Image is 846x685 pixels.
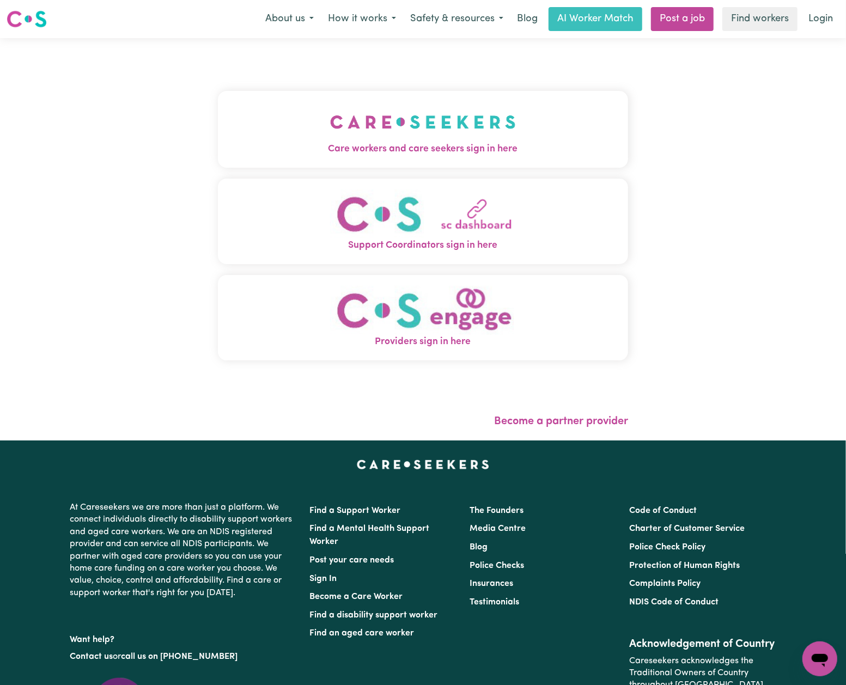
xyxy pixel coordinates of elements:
[722,7,798,31] a: Find workers
[321,8,403,30] button: How it works
[494,416,628,427] a: Become a partner provider
[70,497,297,603] p: At Careseekers we are more than just a platform. We connect individuals directly to disability su...
[629,524,745,533] a: Charter of Customer Service
[470,506,524,515] a: The Founders
[629,598,719,607] a: NDIS Code of Conduct
[802,7,839,31] a: Login
[7,7,47,32] a: Careseekers logo
[629,638,776,651] h2: Acknowledgement of Country
[470,579,513,588] a: Insurances
[7,9,47,29] img: Careseekers logo
[70,629,297,646] p: Want help?
[310,506,401,515] a: Find a Support Worker
[629,561,740,570] a: Protection of Human Rights
[510,7,544,31] a: Blog
[470,543,488,552] a: Blog
[218,335,628,349] span: Providers sign in here
[651,7,714,31] a: Post a job
[310,592,403,601] a: Become a Care Worker
[802,641,837,676] iframe: Button to launch messaging window
[218,275,628,360] button: Providers sign in here
[549,7,642,31] a: AI Worker Match
[629,579,701,588] a: Complaints Policy
[470,561,524,570] a: Police Checks
[357,460,489,469] a: Careseekers home page
[218,179,628,264] button: Support Coordinators sign in here
[70,652,113,661] a: Contact us
[70,646,297,667] p: or
[403,8,510,30] button: Safety & resources
[218,142,628,156] span: Care workers and care seekers sign in here
[218,91,628,167] button: Care workers and care seekers sign in here
[470,598,519,607] a: Testimonials
[310,556,394,565] a: Post your care needs
[629,543,705,552] a: Police Check Policy
[470,524,526,533] a: Media Centre
[310,611,438,620] a: Find a disability support worker
[629,506,697,515] a: Code of Conduct
[310,629,415,638] a: Find an aged care worker
[310,524,430,546] a: Find a Mental Health Support Worker
[121,652,238,661] a: call us on [PHONE_NUMBER]
[218,238,628,253] span: Support Coordinators sign in here
[258,8,321,30] button: About us
[310,574,337,583] a: Sign In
